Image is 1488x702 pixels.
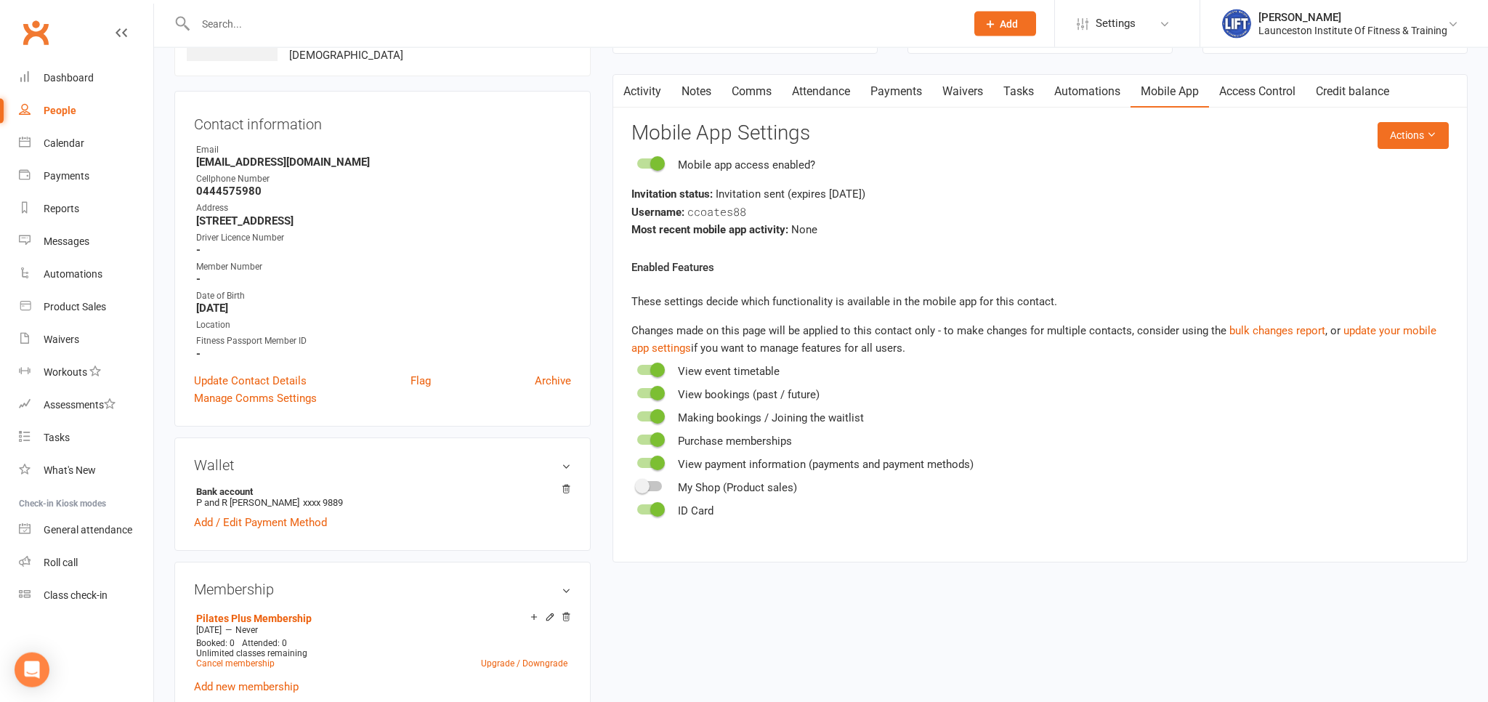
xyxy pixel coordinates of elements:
[44,589,108,601] div: Class check-in
[44,268,102,280] div: Automations
[1258,11,1447,24] div: [PERSON_NAME]
[194,457,571,473] h3: Wallet
[44,137,84,149] div: Calendar
[1000,18,1018,30] span: Add
[19,579,153,612] a: Class kiosk mode
[788,187,865,201] span: (expires [DATE] )
[932,75,993,108] a: Waivers
[44,399,116,411] div: Assessments
[196,648,307,658] span: Unlimited classes remaining
[19,291,153,323] a: Product Sales
[631,187,713,201] strong: Invitation status:
[44,301,106,312] div: Product Sales
[1229,324,1343,337] span: , or
[196,156,571,169] strong: [EMAIL_ADDRESS][DOMAIN_NAME]
[19,514,153,546] a: General attendance kiosk mode
[196,318,571,332] div: Location
[631,206,684,219] strong: Username:
[44,524,132,536] div: General attendance
[631,122,1449,145] h3: Mobile App Settings
[303,497,343,508] span: xxxx 9889
[19,356,153,389] a: Workouts
[1209,75,1306,108] a: Access Control
[631,223,788,236] strong: Most recent mobile app activity:
[196,214,571,227] strong: [STREET_ADDRESS]
[44,170,89,182] div: Payments
[687,204,746,219] span: ccoates88
[196,260,571,274] div: Member Number
[44,72,94,84] div: Dashboard
[194,514,327,531] a: Add / Edit Payment Method
[1096,7,1136,40] span: Settings
[1222,9,1251,39] img: thumb_image1711312309.png
[196,486,564,497] strong: Bank account
[194,581,571,597] h3: Membership
[678,481,797,494] span: My Shop (Product sales)
[196,347,571,360] strong: -
[194,372,307,390] a: Update Contact Details
[196,334,571,348] div: Fitness Passport Member ID
[19,225,153,258] a: Messages
[196,185,571,198] strong: 0444575980
[242,638,287,648] span: Attended: 0
[194,484,571,510] li: P and R [PERSON_NAME]
[678,504,713,517] span: ID Card
[196,201,571,215] div: Address
[678,435,792,448] span: Purchase memberships
[44,464,96,476] div: What's New
[196,658,275,669] a: Cancel membership
[993,75,1044,108] a: Tasks
[19,94,153,127] a: People
[44,557,78,568] div: Roll call
[678,365,780,378] span: View event timetable
[1378,122,1449,148] button: Actions
[194,110,571,132] h3: Contact information
[631,322,1449,357] div: Changes made on this page will be applied to this contact only - to make changes for multiple con...
[19,389,153,421] a: Assessments
[19,421,153,454] a: Tasks
[196,289,571,303] div: Date of Birth
[1229,324,1325,337] a: bulk changes report
[974,12,1036,36] button: Add
[1131,75,1209,108] a: Mobile App
[678,156,815,174] div: Mobile app access enabled?
[19,193,153,225] a: Reports
[193,624,571,636] div: —
[196,172,571,186] div: Cellphone Number
[196,231,571,245] div: Driver Licence Number
[678,388,820,401] span: View bookings (past / future)
[631,185,1449,203] div: Invitation sent
[19,160,153,193] a: Payments
[721,75,782,108] a: Comms
[481,658,567,669] a: Upgrade / Downgrade
[19,323,153,356] a: Waivers
[196,638,235,648] span: Booked: 0
[631,324,1436,355] a: update your mobile app settings
[235,625,258,635] span: Never
[1258,24,1447,37] div: Launceston Institute Of Fitness & Training
[631,259,714,276] label: Enabled Features
[782,75,860,108] a: Attendance
[196,625,222,635] span: [DATE]
[44,432,70,443] div: Tasks
[19,127,153,160] a: Calendar
[791,223,817,236] span: None
[411,372,431,390] a: Flag
[196,243,571,257] strong: -
[194,390,317,407] a: Manage Comms Settings
[19,62,153,94] a: Dashboard
[631,293,1449,310] p: These settings decide which functionality is available in the mobile app for this contact.
[19,546,153,579] a: Roll call
[671,75,721,108] a: Notes
[1306,75,1399,108] a: Credit balance
[191,14,955,34] input: Search...
[19,258,153,291] a: Automations
[289,49,403,62] span: [DEMOGRAPHIC_DATA]
[44,334,79,345] div: Waivers
[196,302,571,315] strong: [DATE]
[196,143,571,157] div: Email
[196,273,571,286] strong: -
[613,75,671,108] a: Activity
[15,653,49,687] div: Open Intercom Messenger
[678,411,864,424] span: Making bookings / Joining the waitlist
